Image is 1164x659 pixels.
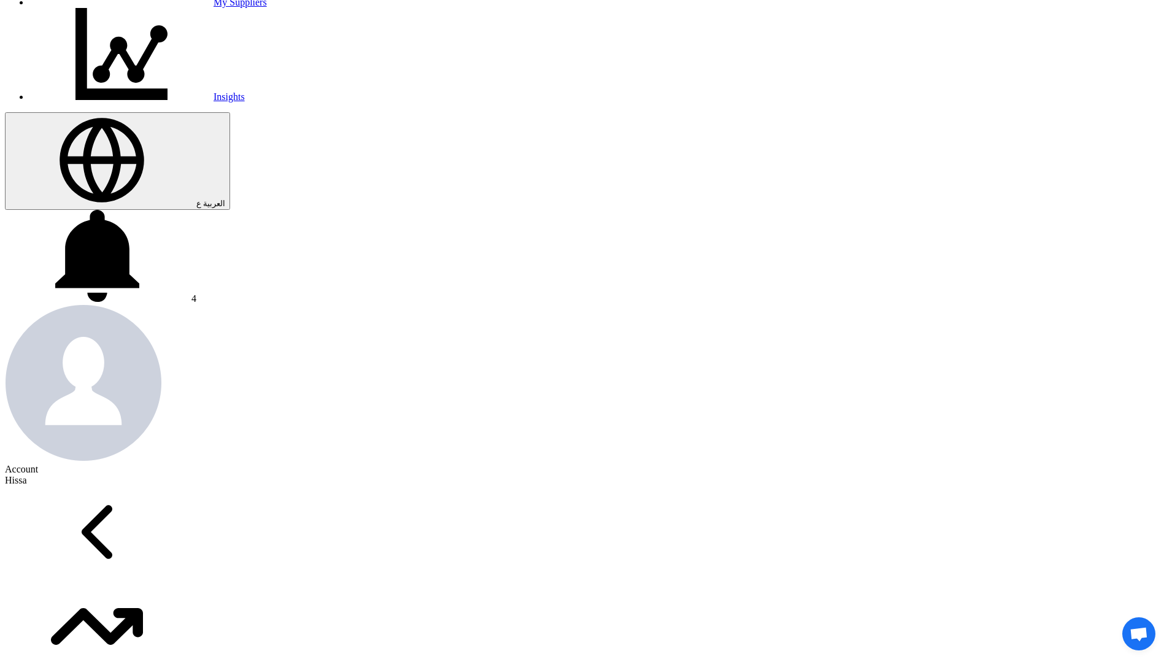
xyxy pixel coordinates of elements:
span: ع [196,199,201,208]
div: Account [5,464,1159,475]
img: profile_test.png [5,304,162,461]
span: 4 [191,293,196,304]
button: العربية ع [5,112,230,210]
a: Open chat [1122,617,1155,650]
span: العربية [203,199,225,208]
a: Insights [29,91,245,102]
div: Hissa [5,475,1159,486]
